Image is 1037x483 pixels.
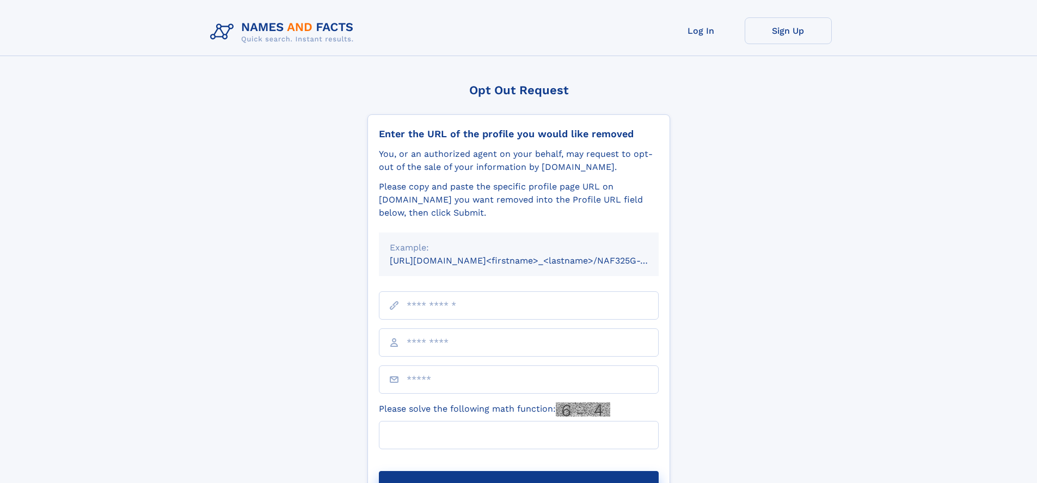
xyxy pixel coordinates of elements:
[390,255,679,266] small: [URL][DOMAIN_NAME]<firstname>_<lastname>/NAF325G-xxxxxxxx
[658,17,745,44] a: Log In
[379,148,659,174] div: You, or an authorized agent on your behalf, may request to opt-out of the sale of your informatio...
[367,83,670,97] div: Opt Out Request
[379,180,659,219] div: Please copy and paste the specific profile page URL on [DOMAIN_NAME] you want removed into the Pr...
[379,128,659,140] div: Enter the URL of the profile you would like removed
[390,241,648,254] div: Example:
[206,17,363,47] img: Logo Names and Facts
[745,17,832,44] a: Sign Up
[379,402,610,417] label: Please solve the following math function:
